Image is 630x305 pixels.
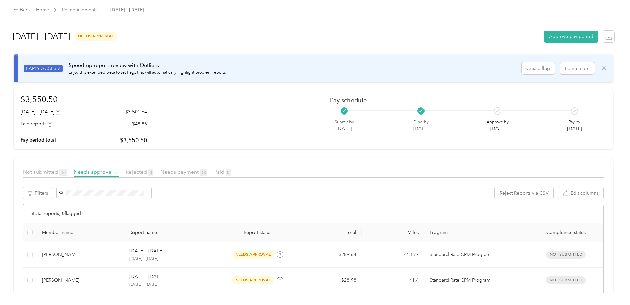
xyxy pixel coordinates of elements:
span: needs approval [232,276,274,284]
p: [DATE] [567,125,582,132]
p: [DATE] - [DATE] [129,256,210,262]
button: Create flag [522,62,555,74]
div: [PERSON_NAME] [42,251,119,258]
span: needs approval [75,32,117,40]
button: Approve pay period [544,31,598,43]
span: Not submitted [546,251,586,258]
div: [DATE] - [DATE] [21,108,60,116]
span: 10 [59,169,67,176]
p: Submit by [335,119,354,125]
p: Speed up report review with Outliers [69,61,227,70]
p: Approve by [487,119,509,125]
p: [DATE] [413,125,429,132]
iframe: Everlance-gr Chat Button Frame [592,267,630,305]
td: Standard Rate CPM Program [424,268,528,293]
button: Edit columns [558,187,603,199]
span: Needs approval [74,169,119,175]
div: Total [305,230,356,235]
p: [DATE] - [DATE] [129,247,163,255]
td: $28.98 [299,268,362,293]
h1: $3,550.50 [21,93,147,105]
p: Fund by [413,119,429,125]
p: [DATE] - [DATE] [129,273,163,280]
span: 0 [148,169,153,176]
span: Needs payment [160,169,207,175]
a: Reimbursements [62,7,97,13]
button: Filters [23,187,53,199]
p: Standard Rate CPM Program [430,251,523,258]
span: needs approval [232,251,274,258]
h2: Pay schedule [330,97,594,104]
div: 5 total reports, 0 flagged [23,204,603,223]
p: Enjoy this extended beta to set flags that will automatically highlight problem reports. [69,70,227,76]
div: Late reports [21,120,52,127]
p: Pay by [567,119,582,125]
th: Program [424,223,528,242]
div: [PERSON_NAME] [42,277,119,284]
td: 413.77 [362,242,424,268]
p: [DATE] [487,125,509,132]
p: $48.86 [132,120,147,127]
div: Back [14,6,31,14]
button: Learn more [560,62,595,74]
span: Not submitted [546,276,586,284]
p: [DATE] - [DATE] [129,282,210,288]
p: Pay period total [21,136,56,144]
h1: [DATE] - [DATE] [13,28,70,45]
td: 41.4 [362,268,424,293]
td: Standard Rate CPM Program [424,242,528,268]
p: $3,550.50 [120,136,147,145]
span: Report status [221,230,294,235]
th: Member name [37,223,124,242]
span: Not submitted [23,169,67,175]
a: Home [36,7,49,13]
span: [DATE] - [DATE] [110,6,144,14]
span: Compliance status [534,230,598,235]
span: Paid [214,169,231,175]
span: 5 [114,169,119,176]
button: Reject Reports via CSV [495,187,553,199]
span: 13 [200,169,207,176]
span: Rejected [126,169,153,175]
p: [DATE] [335,125,354,132]
div: Miles [367,230,419,235]
span: EARLY ACCESS! [24,65,63,72]
div: Member name [42,230,119,235]
th: Report name [124,223,216,242]
span: 0 [226,169,231,176]
td: $289.64 [299,242,362,268]
p: $3,501.64 [125,108,147,116]
p: Standard Rate CPM Program [430,277,523,284]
